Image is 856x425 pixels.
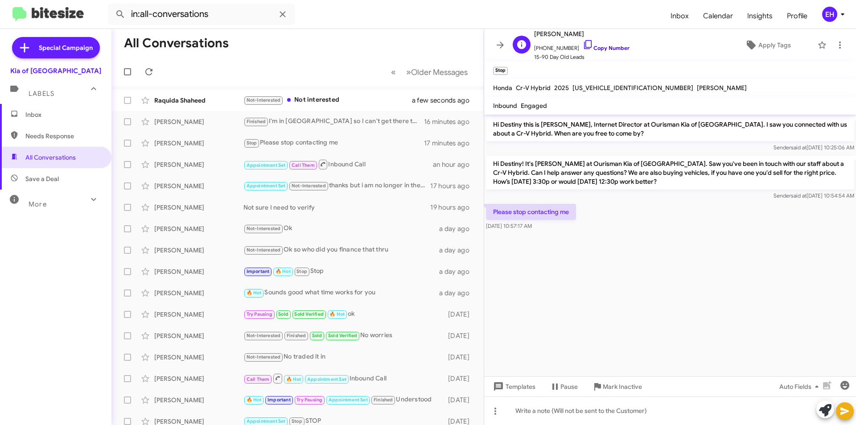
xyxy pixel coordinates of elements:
[493,67,508,75] small: Stop
[312,333,322,338] span: Sold
[444,353,477,362] div: [DATE]
[296,268,307,274] span: Stop
[243,181,430,191] div: thanks but i am no longer in the market i purchased a vehicle thanks for your help
[243,138,424,148] div: Please stop contacting me
[292,162,315,168] span: Call Them
[154,160,243,169] div: [PERSON_NAME]
[444,374,477,383] div: [DATE]
[243,309,444,319] div: ok
[439,289,477,297] div: a day ago
[386,63,473,81] nav: Page navigation example
[247,183,286,189] span: Appointment Set
[154,224,243,233] div: [PERSON_NAME]
[444,396,477,404] div: [DATE]
[493,84,512,92] span: Honda
[572,84,693,92] span: [US_VEHICLE_IDENTIFICATION_NUMBER]
[758,37,791,53] span: Apply Tags
[154,374,243,383] div: [PERSON_NAME]
[247,311,272,317] span: Try Pausing
[247,268,270,274] span: Important
[822,7,837,22] div: EH
[663,3,696,29] span: Inbox
[722,37,813,53] button: Apply Tags
[774,144,854,151] span: Sender [DATE] 10:25:06 AM
[543,379,585,395] button: Pause
[10,66,101,75] div: Kia of [GEOGRAPHIC_DATA]
[780,3,815,29] a: Profile
[430,203,477,212] div: 19 hours ago
[294,311,324,317] span: Sold Verified
[779,379,822,395] span: Auto Fields
[391,66,396,78] span: «
[247,333,281,338] span: Not-Interested
[583,45,630,51] a: Copy Number
[696,3,740,29] a: Calendar
[154,289,243,297] div: [PERSON_NAME]
[560,379,578,395] span: Pause
[486,204,576,220] p: Please stop contacting me
[401,63,473,81] button: Next
[603,379,642,395] span: Mark Inactive
[25,174,59,183] span: Save a Deal
[424,139,477,148] div: 17 minutes ago
[329,397,368,403] span: Appointment Set
[484,379,543,395] button: Templates
[287,333,306,338] span: Finished
[247,397,262,403] span: 🔥 Hot
[774,192,854,199] span: Sender [DATE] 10:54:54 AM
[439,267,477,276] div: a day ago
[154,96,243,105] div: Raquida Shaheed
[444,331,477,340] div: [DATE]
[39,43,93,52] span: Special Campaign
[25,153,76,162] span: All Conversations
[585,379,649,395] button: Mark Inactive
[772,379,829,395] button: Auto Fields
[286,376,301,382] span: 🔥 Hot
[374,397,393,403] span: Finished
[243,116,424,127] div: I'm in [GEOGRAPHIC_DATA] so I can't get there to look at the cars thanks
[292,418,302,424] span: Stop
[154,267,243,276] div: [PERSON_NAME]
[243,245,439,255] div: Ok so who did you finance that thru
[406,66,411,78] span: »
[243,330,444,341] div: No worries
[154,331,243,340] div: [PERSON_NAME]
[267,397,291,403] span: Important
[292,183,326,189] span: Not-Interested
[740,3,780,29] a: Insights
[439,246,477,255] div: a day ago
[124,36,229,50] h1: All Conversations
[243,373,444,384] div: Inbound Call
[12,37,100,58] a: Special Campaign
[486,116,854,141] p: Hi Destiny this is [PERSON_NAME], Internet Director at Ourisman Kia of [GEOGRAPHIC_DATA]. I saw y...
[25,132,101,140] span: Needs Response
[243,266,439,276] div: Stop
[307,376,346,382] span: Appointment Set
[247,226,281,231] span: Not-Interested
[247,354,281,360] span: Not-Interested
[29,90,54,98] span: Labels
[791,192,807,199] span: said at
[439,224,477,233] div: a day ago
[486,223,532,229] span: [DATE] 10:57:17 AM
[296,397,322,403] span: Try Pausing
[154,353,243,362] div: [PERSON_NAME]
[791,144,807,151] span: said at
[554,84,569,92] span: 2025
[247,162,286,168] span: Appointment Set
[108,4,295,25] input: Search
[243,95,423,105] div: Not interested
[243,203,430,212] div: Not sure I need to verify
[247,140,257,146] span: Stop
[815,7,846,22] button: EH
[247,418,286,424] span: Appointment Set
[424,117,477,126] div: 16 minutes ago
[247,119,266,124] span: Finished
[486,156,854,190] p: Hi Destiny! It's [PERSON_NAME] at Ourisman Kia of [GEOGRAPHIC_DATA]. Saw you've been in touch wit...
[243,288,439,298] div: Sounds good what time works for you
[247,247,281,253] span: Not-Interested
[386,63,401,81] button: Previous
[154,310,243,319] div: [PERSON_NAME]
